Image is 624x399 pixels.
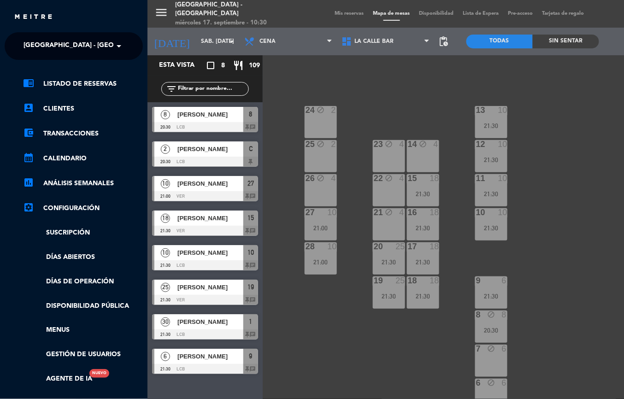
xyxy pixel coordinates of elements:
[177,179,243,188] span: [PERSON_NAME]
[161,317,170,327] span: 30
[23,349,143,360] a: Gestión de usuarios
[23,252,143,263] a: Días abiertos
[23,325,143,335] a: Menus
[177,282,243,292] span: [PERSON_NAME]
[177,248,243,258] span: [PERSON_NAME]
[23,177,34,188] i: assessment
[23,374,92,384] a: Agente de IANuevo
[177,213,243,223] span: [PERSON_NAME]
[247,178,254,189] span: 27
[23,78,143,89] a: chrome_reader_modeListado de Reservas
[23,128,143,139] a: account_balance_walletTransacciones
[23,127,34,138] i: account_balance_wallet
[14,14,53,21] img: MEITRE
[23,153,143,164] a: calendar_monthCalendario
[89,369,109,378] div: Nuevo
[249,351,253,362] span: 9
[205,60,216,71] i: crop_square
[152,60,214,71] div: Esta vista
[161,110,170,119] span: 8
[177,110,243,119] span: [PERSON_NAME]
[161,352,170,361] span: 6
[247,247,254,258] span: 10
[23,77,34,88] i: chrome_reader_mode
[249,316,253,327] span: 1
[177,144,243,154] span: [PERSON_NAME]
[23,228,143,238] a: Suscripción
[23,102,34,113] i: account_box
[23,152,34,163] i: calendar_month
[247,212,254,223] span: 15
[221,60,225,71] span: 8
[161,214,170,223] span: 18
[23,203,143,214] a: Configuración
[166,83,177,94] i: filter_list
[23,103,143,114] a: account_boxClientes
[249,109,253,120] span: 8
[23,202,34,213] i: settings_applications
[161,145,170,154] span: 2
[23,301,143,311] a: Disponibilidad pública
[161,283,170,292] span: 25
[177,352,243,361] span: [PERSON_NAME]
[23,178,143,189] a: assessmentANÁLISIS SEMANALES
[249,60,260,71] span: 109
[161,179,170,188] span: 10
[24,36,165,56] span: [GEOGRAPHIC_DATA] - [GEOGRAPHIC_DATA]
[23,276,143,287] a: Días de Operación
[233,60,244,71] i: restaurant
[161,248,170,258] span: 10
[247,282,254,293] span: 19
[177,84,248,94] input: Filtrar por nombre...
[177,317,243,327] span: [PERSON_NAME]
[249,143,253,154] span: C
